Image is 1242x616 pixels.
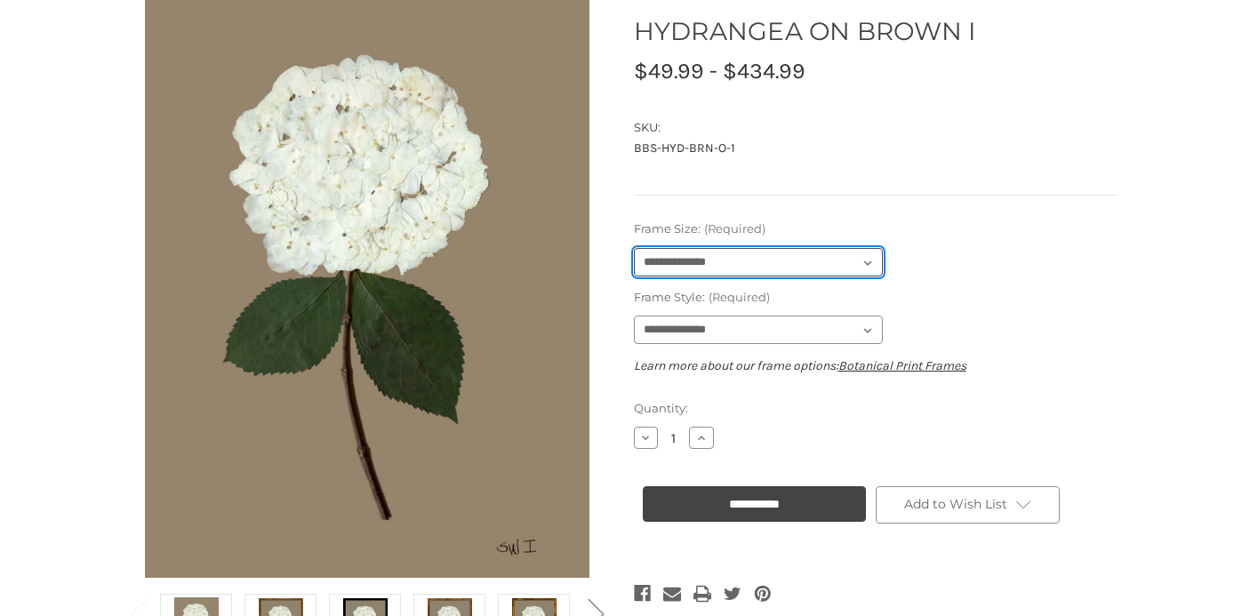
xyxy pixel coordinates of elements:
[704,221,765,236] small: (Required)
[634,119,1113,137] dt: SKU:
[634,58,805,84] span: $49.99 - $434.99
[634,400,1118,418] label: Quantity:
[838,358,966,373] a: Botanical Print Frames
[634,12,1118,50] h1: HYDRANGEA ON BROWN I
[634,356,1118,375] p: Learn more about our frame options:
[904,496,1007,512] span: Add to Wish List
[634,220,1118,238] label: Frame Size:
[876,486,1061,524] a: Add to Wish List
[634,289,1118,307] label: Frame Style:
[693,581,711,606] a: Print
[634,139,1118,157] dd: BBS-HYD-BRN-O-1
[709,290,770,304] small: (Required)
